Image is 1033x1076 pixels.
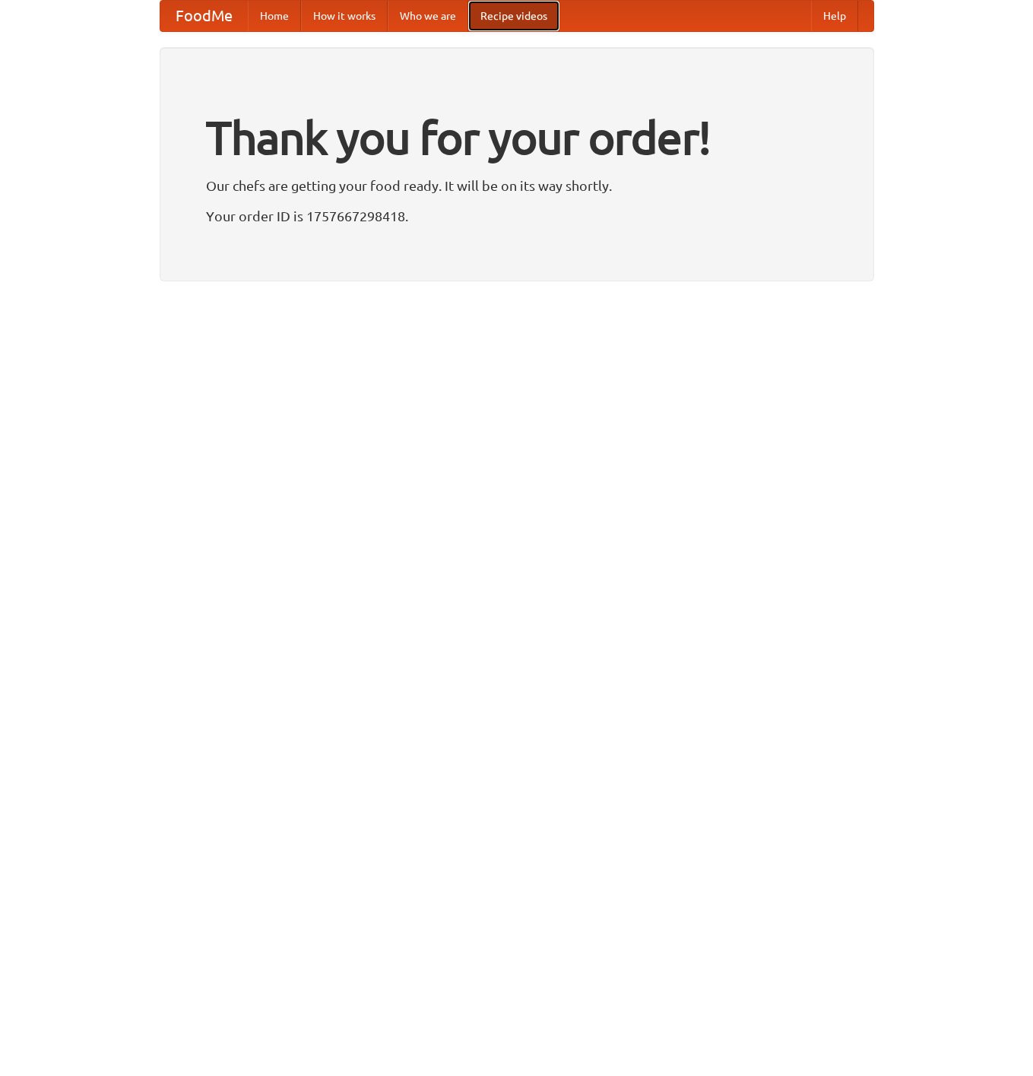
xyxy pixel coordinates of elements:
[248,1,301,31] a: Home
[811,1,858,31] a: Help
[468,1,559,31] a: Recipe videos
[206,101,828,174] h1: Thank you for your order!
[160,1,248,31] a: FoodMe
[388,1,468,31] a: Who we are
[206,174,828,197] p: Our chefs are getting your food ready. It will be on its way shortly.
[206,205,828,227] p: Your order ID is 1757667298418.
[301,1,388,31] a: How it works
